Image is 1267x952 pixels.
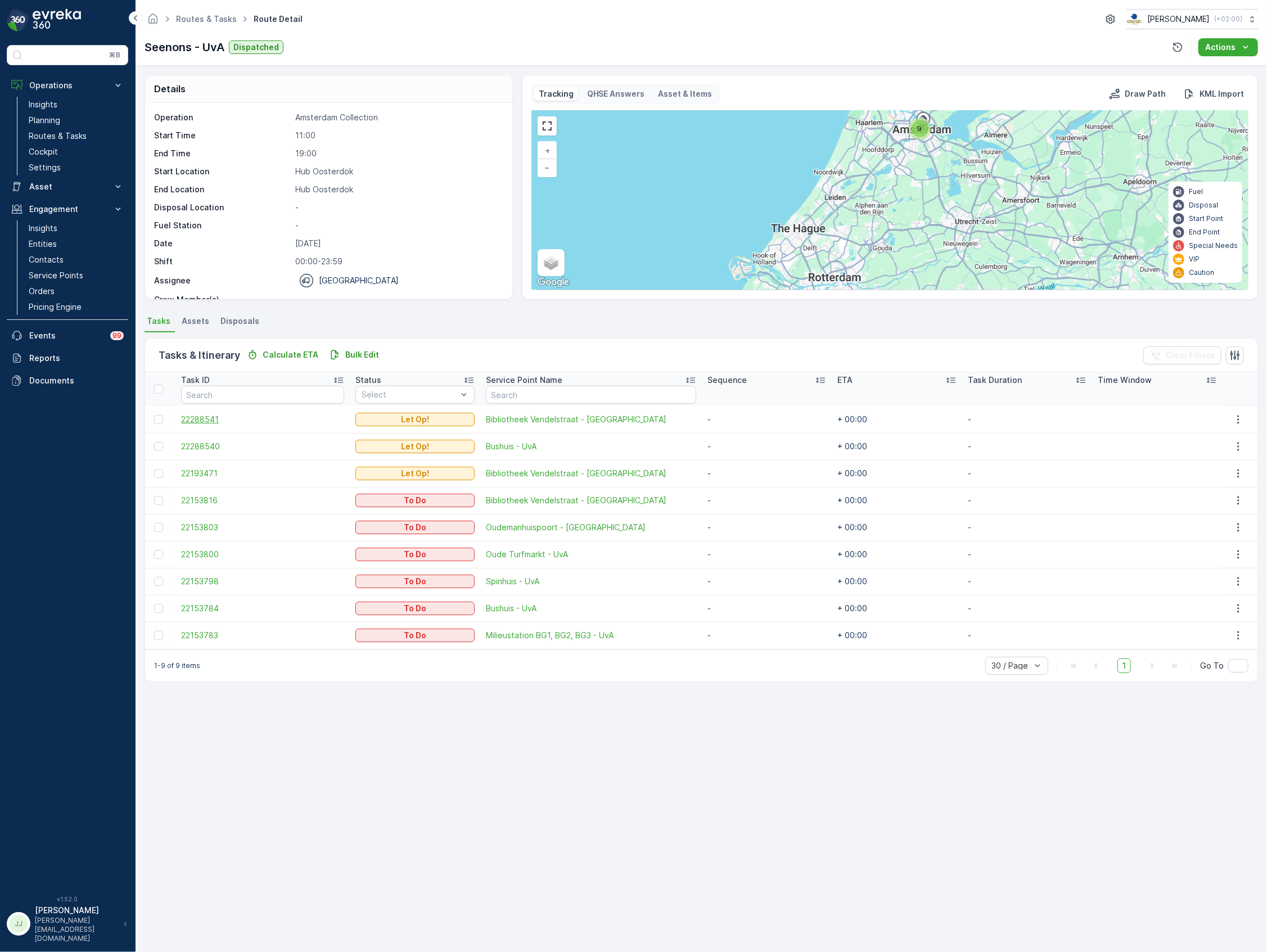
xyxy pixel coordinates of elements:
[29,204,106,215] p: Engagement
[1143,346,1221,364] button: Clear Filters
[404,522,426,533] p: To Do
[181,414,344,425] a: 22288541
[702,487,832,514] td: -
[539,118,556,134] a: View Fullscreen
[109,51,120,60] p: ⌘B
[404,603,426,614] p: To Do
[486,375,562,386] p: Service Point Name
[181,441,344,452] a: 22288540
[832,406,962,433] td: + 00:00
[181,522,344,533] a: 22153803
[1104,87,1170,101] button: Draw Path
[355,413,474,426] button: Let Op!
[7,369,128,392] a: Documents
[1117,658,1131,673] span: 1
[702,622,832,649] td: -
[145,39,224,56] p: Seenons - UvA
[962,406,1092,433] td: -
[539,159,556,176] a: Zoom Out
[7,198,128,220] button: Engagement
[154,550,163,559] div: Toggle Row Selected
[154,442,163,451] div: Toggle Row Selected
[486,468,696,479] a: Bibliotheek Vendelstraat - UvA
[702,595,832,622] td: -
[154,469,163,478] div: Toggle Row Selected
[401,414,429,425] p: Let Op!
[154,130,291,141] p: Start Time
[918,124,922,133] span: 9
[24,236,128,252] a: Entities
[345,349,379,360] p: Bulk Edit
[1098,375,1152,386] p: Time Window
[962,514,1092,541] td: -
[242,348,323,362] button: Calculate ETA
[29,238,57,250] p: Entities
[7,905,128,943] button: JJ[PERSON_NAME][PERSON_NAME][EMAIL_ADDRESS][DOMAIN_NAME]
[263,349,318,360] p: Calculate ETA
[29,301,82,313] p: Pricing Engine
[7,9,29,31] img: logo
[535,275,572,290] a: Open this area in Google Maps (opens a new window)
[401,468,429,479] p: Let Op!
[962,433,1092,460] td: -
[404,495,426,506] p: To Do
[355,494,474,507] button: To Do
[362,389,457,400] p: Select
[29,330,103,341] p: Events
[962,487,1092,514] td: -
[24,128,128,144] a: Routes & Tasks
[486,495,696,506] span: Bibliotheek Vendelstraat - [GEOGRAPHIC_DATA]
[181,468,344,479] a: 22193471
[181,495,344,506] a: 22153816
[832,622,962,649] td: + 00:00
[1189,268,1214,277] p: Caution
[532,111,1248,290] div: 0
[1126,13,1143,25] img: basis-logo_rgb2x.png
[355,521,474,534] button: To Do
[404,576,426,587] p: To Do
[1189,214,1223,223] p: Start Point
[154,148,291,159] p: End Time
[355,375,381,386] p: Status
[486,603,696,614] a: Bushuis - UvA
[7,74,128,97] button: Operations
[486,414,696,425] a: Bibliotheek Vendelstraat - UvA
[29,146,58,157] p: Cockpit
[295,130,501,141] p: 11:00
[702,514,832,541] td: -
[24,97,128,112] a: Insights
[486,468,696,479] span: Bibliotheek Vendelstraat - [GEOGRAPHIC_DATA]
[1189,255,1200,264] p: VIP
[355,629,474,642] button: To Do
[181,375,210,386] p: Task ID
[295,166,501,177] p: Hub Oosterdok
[702,568,832,595] td: -
[832,514,962,541] td: + 00:00
[181,630,344,641] a: 22153783
[295,294,501,305] p: -
[182,315,209,327] span: Assets
[10,915,28,933] div: JJ
[486,522,696,533] span: Oudemanhuispoort - [GEOGRAPHIC_DATA]
[535,275,572,290] img: Google
[7,175,128,198] button: Asset
[29,254,64,265] p: Contacts
[7,324,128,347] a: Events99
[24,252,128,268] a: Contacts
[832,487,962,514] td: + 00:00
[29,353,124,364] p: Reports
[355,467,474,480] button: Let Op!
[587,88,645,100] p: QHSE Answers
[707,375,747,386] p: Sequence
[401,441,429,452] p: Let Op!
[7,347,128,369] a: Reports
[702,460,832,487] td: -
[355,602,474,615] button: To Do
[35,905,118,916] p: [PERSON_NAME]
